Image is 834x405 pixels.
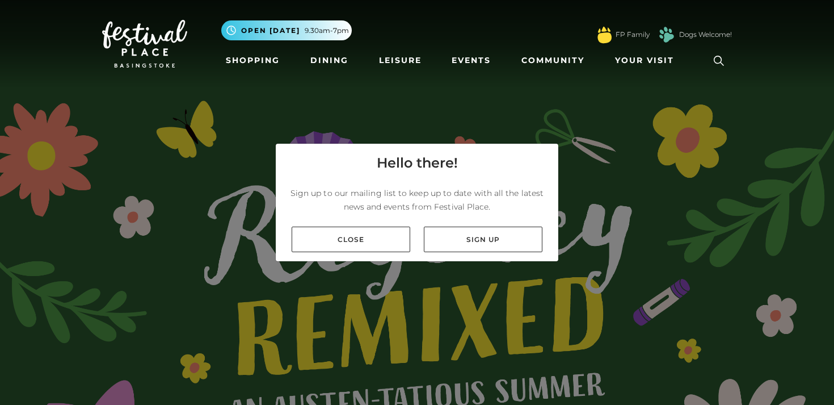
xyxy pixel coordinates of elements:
a: FP Family [616,30,650,40]
img: Festival Place Logo [102,20,187,68]
a: Sign up [424,227,542,252]
h4: Hello there! [377,153,458,173]
span: Your Visit [615,55,674,66]
a: Your Visit [610,50,684,71]
a: Events [447,50,495,71]
span: Open [DATE] [241,26,300,36]
a: Dogs Welcome! [679,30,732,40]
a: Close [292,227,410,252]
a: Dining [306,50,353,71]
a: Community [517,50,589,71]
p: Sign up to our mailing list to keep up to date with all the latest news and events from Festival ... [285,186,549,214]
a: Shopping [221,50,284,71]
span: 9.30am-7pm [305,26,349,36]
a: Leisure [374,50,426,71]
button: Open [DATE] 9.30am-7pm [221,20,352,40]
